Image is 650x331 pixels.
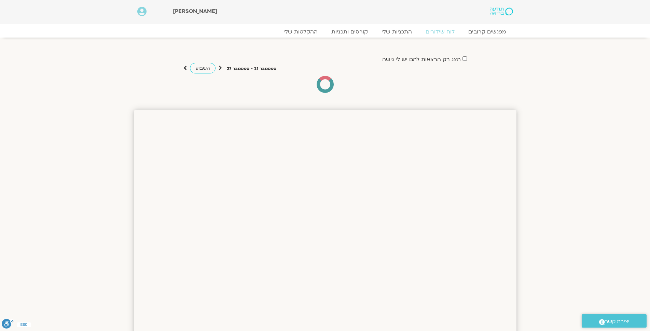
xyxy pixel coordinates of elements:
a: מפגשים קרובים [461,28,513,35]
label: הצג רק הרצאות להם יש לי גישה [382,56,461,63]
p: ספטמבר 21 - ספטמבר 27 [227,65,276,72]
a: קורסים ותכניות [324,28,375,35]
a: יצירת קשר [582,314,647,328]
a: השבוע [190,63,216,73]
a: לוח שידורים [419,28,461,35]
span: השבוע [195,65,210,71]
nav: Menu [137,28,513,35]
span: [PERSON_NAME] [173,8,217,15]
a: ההקלטות שלי [277,28,324,35]
a: התכניות שלי [375,28,419,35]
span: יצירת קשר [605,317,630,326]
